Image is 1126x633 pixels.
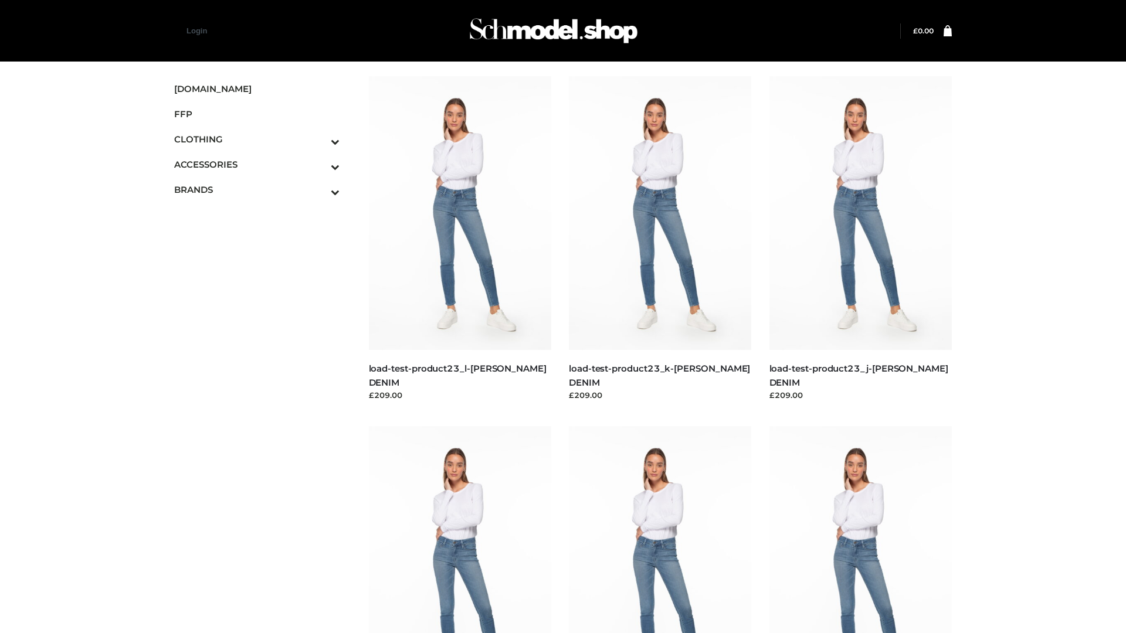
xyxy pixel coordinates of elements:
a: CLOTHINGToggle Submenu [174,127,340,152]
div: £209.00 [769,389,952,401]
a: ACCESSORIESToggle Submenu [174,152,340,177]
button: Toggle Submenu [299,177,340,202]
a: [DOMAIN_NAME] [174,76,340,101]
a: Login [186,26,207,35]
img: Schmodel Admin 964 [466,8,642,54]
a: FFP [174,101,340,127]
span: CLOTHING [174,132,340,146]
span: BRANDS [174,183,340,196]
button: Toggle Submenu [299,152,340,177]
button: Toggle Submenu [299,127,340,152]
div: £209.00 [569,389,752,401]
a: load-test-product23_k-[PERSON_NAME] DENIM [569,363,750,387]
div: £209.00 [369,389,552,401]
span: [DOMAIN_NAME] [174,82,340,96]
a: load-test-product23_l-[PERSON_NAME] DENIM [369,363,547,387]
a: load-test-product23_j-[PERSON_NAME] DENIM [769,363,948,387]
span: £ [913,26,918,35]
a: BRANDSToggle Submenu [174,177,340,202]
bdi: 0.00 [913,26,934,35]
span: ACCESSORIES [174,158,340,171]
span: FFP [174,107,340,121]
a: £0.00 [913,26,934,35]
